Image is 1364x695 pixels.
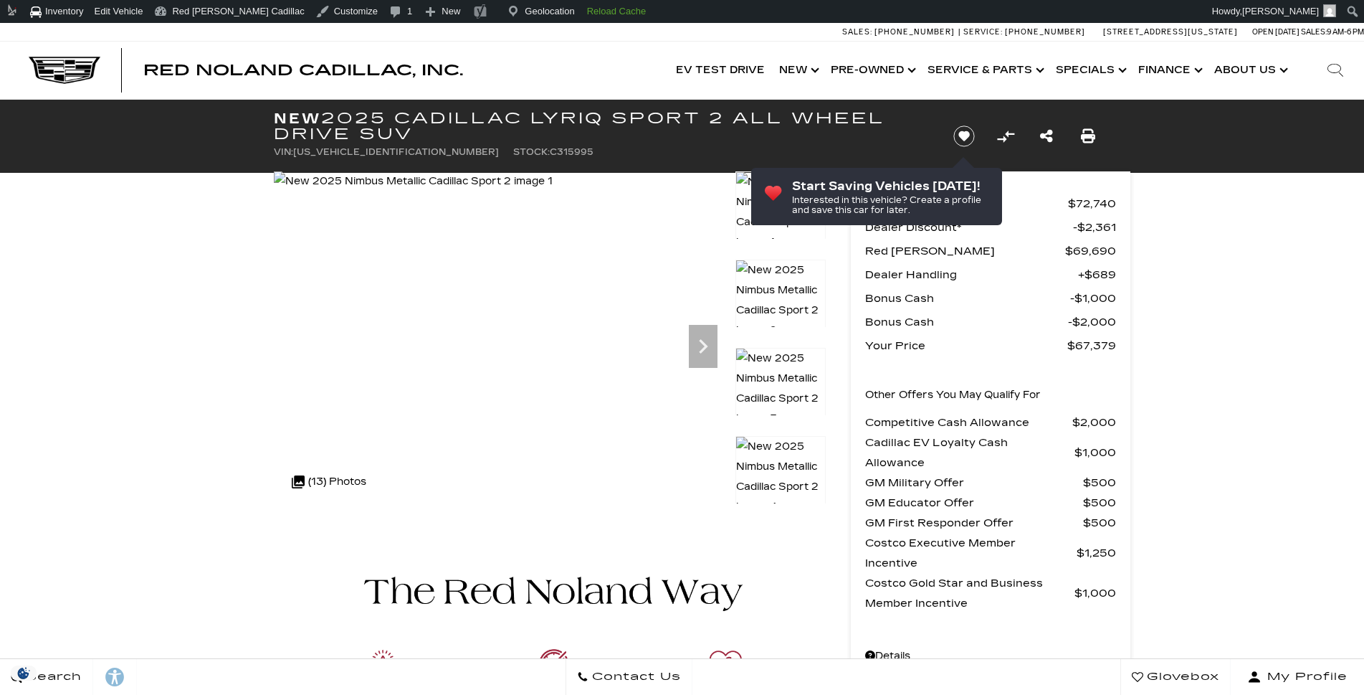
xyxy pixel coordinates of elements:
[865,533,1116,573] a: Costco Executive Member Incentive $1,250
[865,288,1116,308] a: Bonus Cash $1,000
[958,28,1089,36] a: Service: [PHONE_NUMBER]
[274,110,321,127] strong: New
[587,6,646,16] strong: Reload Cache
[865,217,1116,237] a: Dealer Discount* $2,361
[1252,27,1299,37] span: Open [DATE]
[1068,312,1116,332] span: $2,000
[865,473,1083,493] span: GM Military Offer
[1083,493,1116,513] span: $500
[1040,126,1053,146] a: Share this New 2025 Cadillac LYRIQ Sport 2 All Wheel Drive SUV
[865,573,1116,613] a: Costco Gold Star and Business Member Incentive $1,000
[1231,659,1364,695] button: Open user profile menu
[588,667,681,687] span: Contact Us
[1073,217,1116,237] span: $2,361
[865,513,1083,533] span: GM First Responder Offer
[824,42,920,99] a: Pre-Owned
[865,312,1116,332] a: Bonus Cash $2,000
[865,432,1116,473] a: Cadillac EV Loyalty Cash Allowance $1,000
[735,348,826,430] img: New 2025 Nimbus Metallic Cadillac Sport 2 image 3
[1242,6,1319,16] span: [PERSON_NAME]
[1049,42,1131,99] a: Specials
[1074,443,1116,463] span: $1,000
[1005,27,1085,37] span: [PHONE_NUMBER]
[865,336,1116,356] a: Your Price $67,379
[865,241,1116,261] a: Red [PERSON_NAME] $69,690
[865,533,1077,573] span: Costco Executive Member Incentive
[865,312,1068,332] span: Bonus Cash
[1131,42,1207,99] a: Finance
[865,573,1074,613] span: Costco Gold Star and Business Member Incentive
[1072,412,1116,432] span: $2,000
[1065,241,1116,261] span: $69,690
[513,147,550,157] span: Stock:
[865,385,1041,405] p: Other Offers You May Qualify For
[735,260,826,341] img: New 2025 Nimbus Metallic Cadillac Sport 2 image 2
[963,27,1003,37] span: Service:
[274,110,930,142] h1: 2025 Cadillac LYRIQ Sport 2 All Wheel Drive SUV
[920,42,1049,99] a: Service & Parts
[1120,659,1231,695] a: Glovebox
[7,666,40,681] img: Opt-Out Icon
[1143,667,1219,687] span: Glovebox
[274,171,553,192] img: New 2025 Nimbus Metallic Cadillac Sport 2 image 1
[1067,336,1116,356] span: $67,379
[842,28,958,36] a: Sales: [PHONE_NUMBER]
[865,473,1116,493] a: GM Military Offer $500
[22,667,82,687] span: Search
[1301,27,1327,37] span: Sales:
[566,659,692,695] a: Contact Us
[865,194,1116,214] a: MSRP $72,740
[143,62,463,79] span: Red Noland Cadillac, Inc.
[865,265,1116,285] a: Dealer Handling $689
[865,241,1065,261] span: Red [PERSON_NAME]
[1083,473,1116,493] span: $500
[669,42,772,99] a: EV Test Drive
[1262,667,1348,687] span: My Profile
[550,147,593,157] span: C315995
[865,336,1067,356] span: Your Price
[865,288,1070,308] span: Bonus Cash
[865,265,1078,285] span: Dealer Handling
[274,522,826,523] iframe: Watch videos, learn about new EV models, and find the right one for you!
[735,436,826,518] img: New 2025 Nimbus Metallic Cadillac Sport 2 image 4
[1207,42,1292,99] a: About Us
[274,147,293,157] span: VIN:
[735,171,826,253] img: New 2025 Nimbus Metallic Cadillac Sport 2 image 1
[1327,27,1364,37] span: 9 AM-6 PM
[1078,265,1116,285] span: $689
[865,513,1116,533] a: GM First Responder Offer $500
[865,412,1116,432] a: Competitive Cash Allowance $2,000
[842,27,872,37] span: Sales:
[1077,543,1116,563] span: $1,250
[1081,126,1095,146] a: Print this New 2025 Cadillac LYRIQ Sport 2 All Wheel Drive SUV
[1074,583,1116,603] span: $1,000
[995,126,1016,147] button: Compare Vehicle
[293,147,499,157] span: [US_VEHICLE_IDENTIFICATION_NUMBER]
[874,27,955,37] span: [PHONE_NUMBER]
[1070,288,1116,308] span: $1,000
[689,325,717,368] div: Next
[1068,194,1116,214] span: $72,740
[1103,27,1238,37] a: [STREET_ADDRESS][US_STATE]
[143,63,463,77] a: Red Noland Cadillac, Inc.
[865,493,1083,513] span: GM Educator Offer
[865,646,1116,666] a: Details
[772,42,824,99] a: New
[948,125,980,148] button: Save vehicle
[865,432,1074,473] span: Cadillac EV Loyalty Cash Allowance
[865,493,1116,513] a: GM Educator Offer $500
[1083,513,1116,533] span: $500
[865,412,1072,432] span: Competitive Cash Allowance
[7,666,40,681] section: Click to Open Cookie Consent Modal
[865,217,1073,237] span: Dealer Discount*
[285,465,373,499] div: (13) Photos
[29,57,100,84] img: Cadillac Dark Logo with Cadillac White Text
[865,194,1068,214] span: MSRP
